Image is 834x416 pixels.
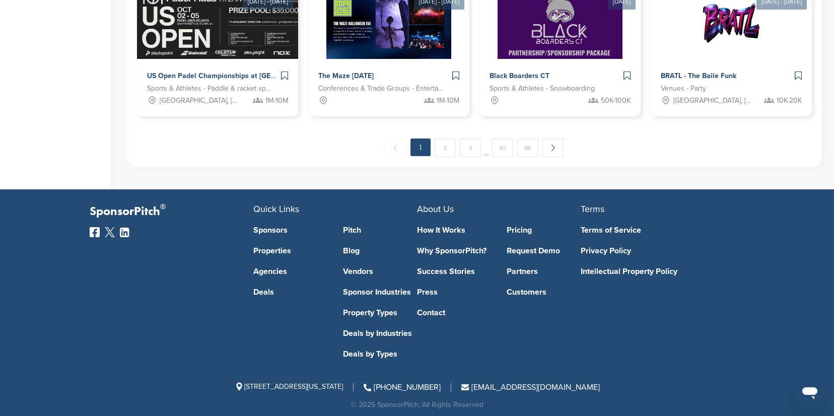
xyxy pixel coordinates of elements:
[542,138,564,157] a: Next →
[343,350,418,358] a: Deals by Types
[490,83,595,94] span: Sports & Athletes - Snowboarding
[777,95,802,106] span: 10K-20K
[507,267,581,275] a: Partners
[517,138,538,157] a: 86
[160,200,166,213] span: ®
[661,72,736,80] span: BRATL - The Baile Funk
[490,72,549,80] span: Black Boarders CT
[417,226,492,234] a: How It Works
[484,138,489,157] span: …
[90,227,100,237] img: Facebook
[160,95,239,106] span: [GEOGRAPHIC_DATA], [GEOGRAPHIC_DATA]
[105,227,115,237] img: Twitter
[343,309,418,317] a: Property Types
[343,226,418,234] a: Pitch
[417,203,454,215] span: About Us
[507,288,581,296] a: Customers
[253,267,328,275] a: Agencies
[265,95,288,106] span: 1M-10M
[343,329,418,337] a: Deals by Industries
[90,204,253,219] p: SponsorPitch
[437,95,459,106] span: 1M-10M
[147,72,331,80] span: US Open Padel Championships at [GEOGRAPHIC_DATA]
[343,288,418,296] a: Sponsor Industries
[343,247,418,255] a: Blog
[385,138,406,157] span: ← Previous
[417,288,492,296] a: Press
[417,267,492,275] a: Success Stories
[601,95,631,106] span: 50K-100K
[581,226,729,234] a: Terms of Service
[253,288,328,296] a: Deals
[417,247,492,255] a: Why SponsorPitch?
[581,203,604,215] span: Terms
[507,247,581,255] a: Request Demo
[253,226,328,234] a: Sponsors
[492,138,513,157] a: 85
[581,247,729,255] a: Privacy Policy
[661,83,706,94] span: Venues - Party
[364,382,441,392] a: [PHONE_NUMBER]
[507,226,581,234] a: Pricing
[343,267,418,275] a: Vendors
[461,382,600,392] a: [EMAIL_ADDRESS][DOMAIN_NAME]
[581,267,729,275] a: Intellectual Property Policy
[90,401,744,408] div: © 2025 SponsorPitch, All Rights Reserved
[253,247,328,255] a: Properties
[147,83,273,94] span: Sports & Athletes - Paddle & racket sports
[253,203,299,215] span: Quick Links
[318,72,374,80] span: The Maze [DATE]
[435,138,456,157] a: 2
[417,309,492,317] a: Contact
[460,138,481,157] a: 3
[234,382,343,391] span: [STREET_ADDRESS][US_STATE]
[794,376,826,408] iframe: Button to launch messaging window
[410,138,431,156] em: 1
[673,95,752,106] span: [GEOGRAPHIC_DATA], [GEOGRAPHIC_DATA]
[318,83,444,94] span: Conferences & Trade Groups - Entertainment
